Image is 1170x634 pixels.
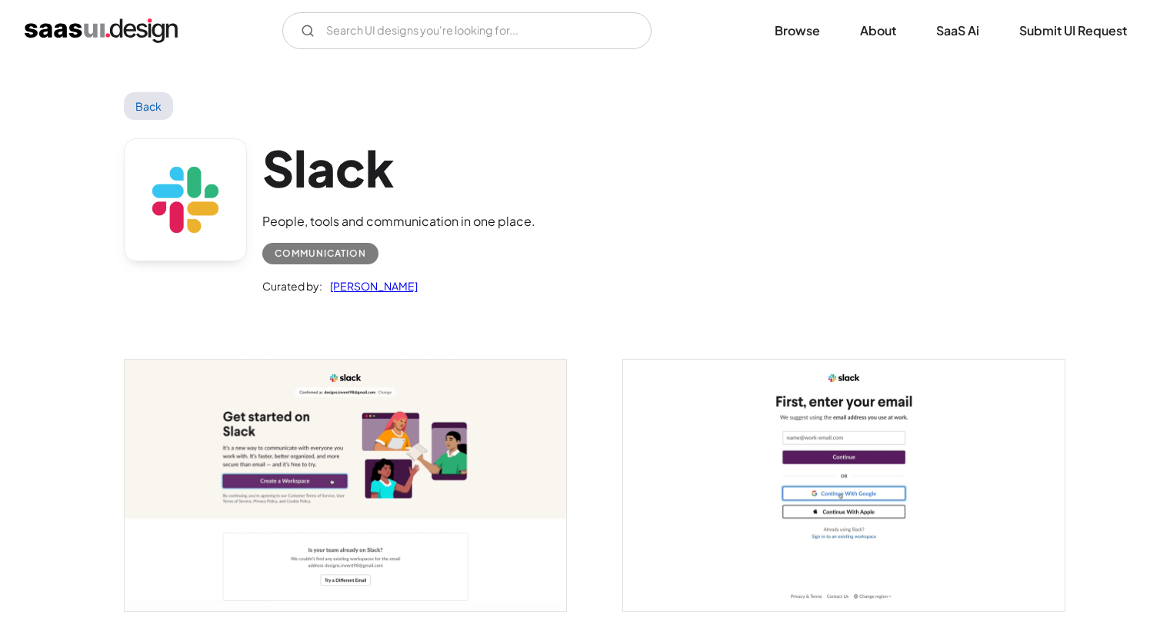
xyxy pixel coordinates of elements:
[322,277,418,295] a: [PERSON_NAME]
[262,277,322,295] div: Curated by:
[282,12,652,49] input: Search UI designs you're looking for...
[262,212,535,231] div: People, tools and communication in one place.
[124,92,174,120] a: Back
[623,360,1065,611] a: open lightbox
[25,18,178,43] a: home
[125,360,566,611] a: open lightbox
[623,360,1065,611] img: 63da51ae114d9f5ab5d8d4da_Slack%20Signup.png
[262,138,535,198] h1: Slack
[1001,14,1145,48] a: Submit UI Request
[275,244,366,263] div: Communication
[918,14,998,48] a: SaaS Ai
[842,14,915,48] a: About
[125,360,566,611] img: 63da51b0f7cfe7a10919affa_Slack%20-%20Create%20Workspace.png
[282,12,652,49] form: Email Form
[756,14,838,48] a: Browse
